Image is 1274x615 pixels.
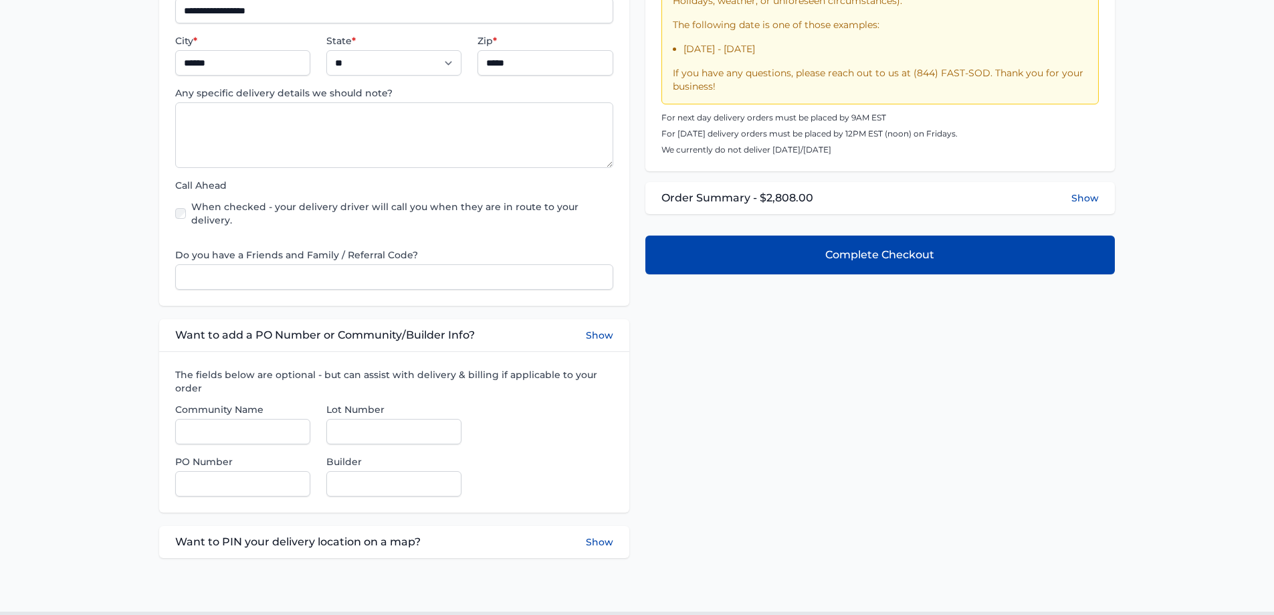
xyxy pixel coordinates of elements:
[175,534,421,550] span: Want to PIN your delivery location on a map?
[175,327,475,343] span: Want to add a PO Number or Community/Builder Info?
[477,34,613,48] label: Zip
[683,42,1087,56] li: [DATE] - [DATE]
[175,368,613,395] label: The fields below are optional - but can assist with delivery & billing if applicable to your order
[1071,191,1099,205] button: Show
[326,403,461,416] label: Lot Number
[175,34,310,48] label: City
[586,534,613,550] button: Show
[645,236,1115,274] button: Complete Checkout
[326,34,461,48] label: State
[586,327,613,343] button: Show
[175,248,613,262] label: Do you have a Friends and Family / Referral Code?
[661,128,1099,139] p: For [DATE] delivery orders must be placed by 12PM EST (noon) on Fridays.
[175,455,310,468] label: PO Number
[175,179,613,192] label: Call Ahead
[673,66,1087,93] p: If you have any questions, please reach out to us at (844) FAST-SOD. Thank you for your business!
[661,145,1099,155] p: We currently do not deliver [DATE]/[DATE]
[191,200,613,227] label: When checked - your delivery driver will call you when they are in route to your delivery.
[326,455,461,468] label: Builder
[673,18,1087,31] p: The following date is one of those examples:
[175,86,613,100] label: Any specific delivery details we should note?
[825,247,934,263] span: Complete Checkout
[661,190,813,206] span: Order Summary - $2,808.00
[175,403,310,416] label: Community Name
[661,112,1099,123] p: For next day delivery orders must be placed by 9AM EST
